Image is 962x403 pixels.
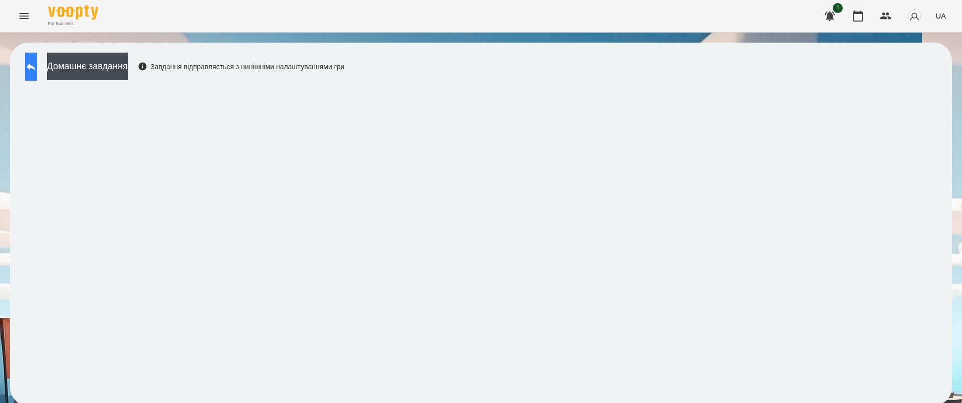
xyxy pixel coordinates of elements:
div: Завдання відправляється з нинішніми налаштуваннями гри [138,62,345,72]
button: Домашнє завдання [47,53,128,80]
span: UA [935,11,946,21]
img: avatar_s.png [907,9,921,23]
span: For Business [48,21,98,27]
img: Voopty Logo [48,5,98,20]
span: 1 [833,3,843,13]
button: UA [931,7,950,25]
button: Menu [12,4,36,28]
